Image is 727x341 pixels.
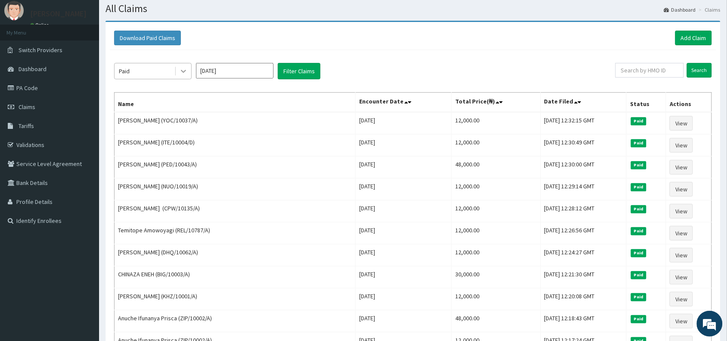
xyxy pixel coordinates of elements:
span: Paid [631,315,646,323]
td: 12,000.00 [452,178,541,200]
td: 12,000.00 [452,288,541,310]
td: [PERSON_NAME] (DHQ/10062/A) [115,244,356,266]
td: [DATE] 12:28:12 GMT [541,200,627,222]
img: d_794563401_company_1708531726252_794563401 [16,43,35,65]
td: 12,000.00 [452,222,541,244]
td: [PERSON_NAME] (PED/10043/A) [115,156,356,178]
th: Status [627,93,666,113]
span: Paid [631,161,646,169]
div: Chat with us now [45,48,145,59]
input: Search [687,63,712,78]
a: View [670,160,693,175]
th: Actions [666,93,712,113]
span: Claims [19,103,35,111]
button: Filter Claims [278,63,320,79]
td: [DATE] 12:21:30 GMT [541,266,627,288]
td: [DATE] 12:32:15 GMT [541,112,627,135]
th: Total Price(₦) [452,93,541,113]
span: Paid [631,227,646,235]
a: View [670,248,693,263]
a: View [670,116,693,131]
td: [PERSON_NAME] (CPW/10135/A) [115,200,356,222]
a: View [670,314,693,328]
td: [DATE] [356,112,452,135]
h1: All Claims [106,3,721,14]
span: Paid [631,293,646,301]
td: [DATE] 12:26:56 GMT [541,222,627,244]
td: 12,000.00 [452,200,541,222]
p: [PERSON_NAME] [30,10,87,18]
a: Add Claim [675,31,712,45]
span: Paid [631,117,646,125]
a: Online [30,22,51,28]
th: Date Filed [541,93,627,113]
input: Search by HMO ID [615,63,684,78]
td: [DATE] [356,310,452,332]
td: 12,000.00 [452,112,541,135]
td: [DATE] [356,222,452,244]
img: User Image [4,1,24,20]
a: View [670,270,693,285]
td: [DATE] [356,135,452,156]
td: [DATE] 12:24:27 GMT [541,244,627,266]
td: Anuche Ifunanya Prisca (ZIP/10002/A) [115,310,356,332]
button: Download Paid Claims [114,31,181,45]
th: Name [115,93,356,113]
div: Minimize live chat window [141,4,162,25]
td: [DATE] 12:30:49 GMT [541,135,627,156]
td: [DATE] [356,244,452,266]
a: View [670,138,693,153]
td: [DATE] 12:30:00 GMT [541,156,627,178]
a: View [670,226,693,241]
td: [DATE] 12:18:43 GMT [541,310,627,332]
td: 12,000.00 [452,135,541,156]
span: We're online! [50,109,119,196]
input: Select Month and Year [196,63,273,78]
td: [DATE] [356,156,452,178]
td: 48,000.00 [452,156,541,178]
td: [DATE] 12:29:14 GMT [541,178,627,200]
td: 48,000.00 [452,310,541,332]
td: [PERSON_NAME] (YOC/10037/A) [115,112,356,135]
textarea: Type your message and hit 'Enter' [4,235,164,266]
span: Switch Providers [19,46,62,54]
td: [DATE] [356,266,452,288]
span: Tariffs [19,122,34,130]
a: View [670,182,693,197]
td: [PERSON_NAME] (ITE/10004/D) [115,135,356,156]
td: [DATE] [356,200,452,222]
span: Paid [631,205,646,213]
td: Temitope Amowoyagi (REL/10787/A) [115,222,356,244]
th: Encounter Date [356,93,452,113]
td: [DATE] [356,288,452,310]
td: [DATE] 12:20:08 GMT [541,288,627,310]
span: Paid [631,249,646,257]
span: Dashboard [19,65,47,73]
div: Paid [119,67,130,75]
td: CHINAZA ENEH (BIG/10003/A) [115,266,356,288]
a: View [670,204,693,219]
span: Paid [631,183,646,191]
td: [DATE] [356,178,452,200]
td: [PERSON_NAME] (KHZ/10001/A) [115,288,356,310]
td: 30,000.00 [452,266,541,288]
span: Paid [631,139,646,147]
a: Dashboard [664,6,696,13]
a: View [670,292,693,307]
li: Claims [697,6,721,13]
td: 12,000.00 [452,244,541,266]
td: [PERSON_NAME] (NUO/10019/A) [115,178,356,200]
span: Paid [631,271,646,279]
